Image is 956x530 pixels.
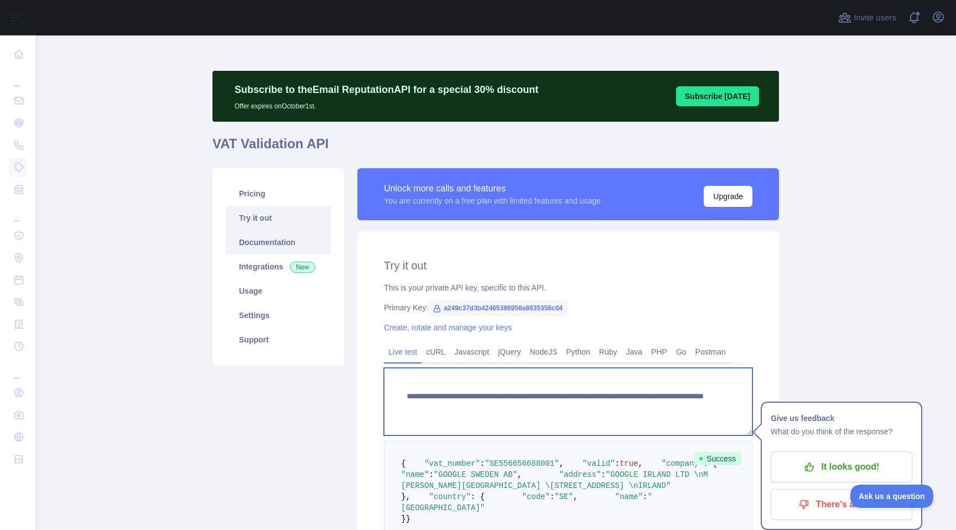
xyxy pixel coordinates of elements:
button: Invite users [836,9,898,27]
p: Subscribe to the Email Reputation API for a special 30 % discount [235,82,538,97]
a: Documentation [226,230,331,254]
span: Success [694,452,741,465]
span: "code" [522,492,549,501]
span: "country" [429,492,471,501]
span: , [573,492,578,501]
div: Unlock more calls and features [384,182,601,195]
span: , [517,470,522,479]
span: "company" [662,459,704,468]
a: Support [226,328,331,352]
a: PHP [647,343,672,361]
div: You are currently on a free plan with limited features and usage [384,195,601,206]
span: "SE556656688001" [485,459,559,468]
a: cURL [422,343,450,361]
a: Go [672,343,691,361]
a: Ruby [595,343,622,361]
span: { [401,459,406,468]
span: "valid" [583,459,615,468]
span: , [559,459,564,468]
div: ... [9,66,27,89]
span: "vat_number" [424,459,480,468]
span: : [480,459,485,468]
button: Subscribe [DATE] [676,86,759,106]
a: Python [562,343,595,361]
span: "name" [615,492,643,501]
span: "address" [559,470,601,479]
span: }, [401,492,411,501]
button: Upgrade [704,186,752,207]
span: : [643,492,647,501]
div: ... [9,201,27,224]
span: "SE" [554,492,573,501]
span: : [615,459,620,468]
span: "name" [401,470,429,479]
a: NodeJS [525,343,562,361]
iframe: Toggle Customer Support [850,485,934,508]
a: jQuery [493,343,525,361]
span: : [601,470,605,479]
div: ... [9,358,27,381]
div: This is your private API key, specific to this API. [384,282,752,293]
a: Pricing [226,181,331,206]
h1: VAT Validation API [212,135,779,162]
span: "GOOGLE SWEDEN AB" [434,470,517,479]
a: Settings [226,303,331,328]
a: Integrations New [226,254,331,279]
a: Javascript [450,343,493,361]
span: : [429,470,433,479]
h1: Give us feedback [771,412,912,425]
span: a249c37d3b42465386956a8635358c04 [428,300,567,316]
div: Primary Key: [384,302,752,313]
span: true [620,459,638,468]
a: Postman [691,343,730,361]
a: Java [622,343,647,361]
span: } [401,515,406,523]
span: , [638,459,643,468]
a: Create, rotate and manage your keys [384,323,512,332]
p: Offer expires on October 1st. [235,97,538,111]
span: New [290,262,315,273]
span: } [406,515,410,523]
h2: Try it out [384,258,752,273]
span: Invite users [854,12,896,24]
a: Try it out [226,206,331,230]
a: Usage [226,279,331,303]
a: Live test [384,343,422,361]
span: : { [471,492,485,501]
p: What do you think of the response? [771,425,912,438]
span: : [550,492,554,501]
